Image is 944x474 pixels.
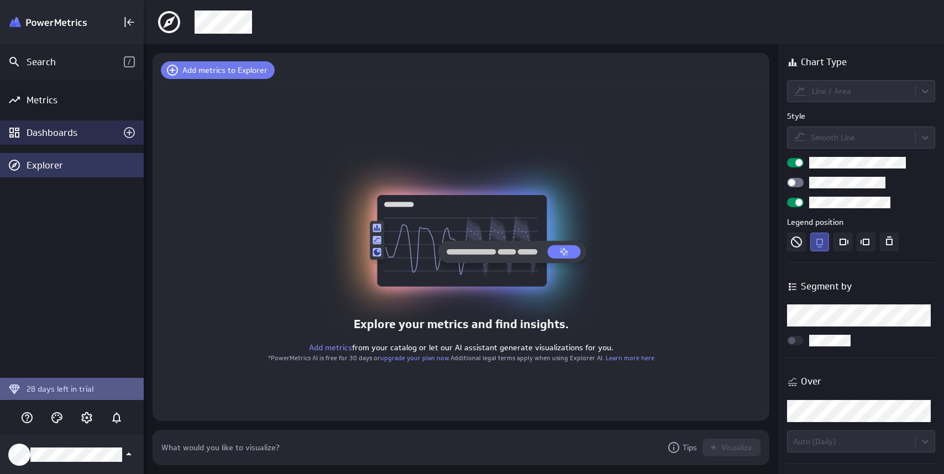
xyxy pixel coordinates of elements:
[9,17,87,28] img: Klipfolio PowerMetrics Banner
[606,354,654,362] a: Learn more here
[667,441,697,454] p: Tips
[27,159,141,171] div: Explorer
[161,61,275,79] button: Add metrics to Explorer
[380,354,450,362] a: upgrade your plan now.
[268,342,654,354] p: from your catalog or let our AI assistant generate visualizations for you.
[80,411,93,424] svg: Account and settings
[27,383,93,395] p: 28 days left in trial
[77,408,96,427] div: Account and settings
[27,94,141,106] div: Metrics
[27,56,124,68] div: Search
[309,343,352,352] a: Add metrics
[18,408,36,427] div: Help & PowerMetrics Assistant
[120,123,139,142] div: Create a dashboard
[182,65,268,75] span: Add metrics to Explorer
[124,56,135,67] span: /
[48,408,66,427] div: Themes
[268,315,654,333] p: Explore your metrics and find insights.
[27,127,117,139] div: Dashboards
[323,146,599,335] img: explorer-zerostate-ai.svg
[120,13,139,31] div: Collapse
[702,439,761,456] button: Visualize
[268,354,654,363] p: *PowerMetrics AI is free for 30 days or Additional legal terms apply when using Explorer AI.
[721,443,752,452] span: Visualize
[107,408,126,427] div: Notifications
[50,411,64,424] svg: Themes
